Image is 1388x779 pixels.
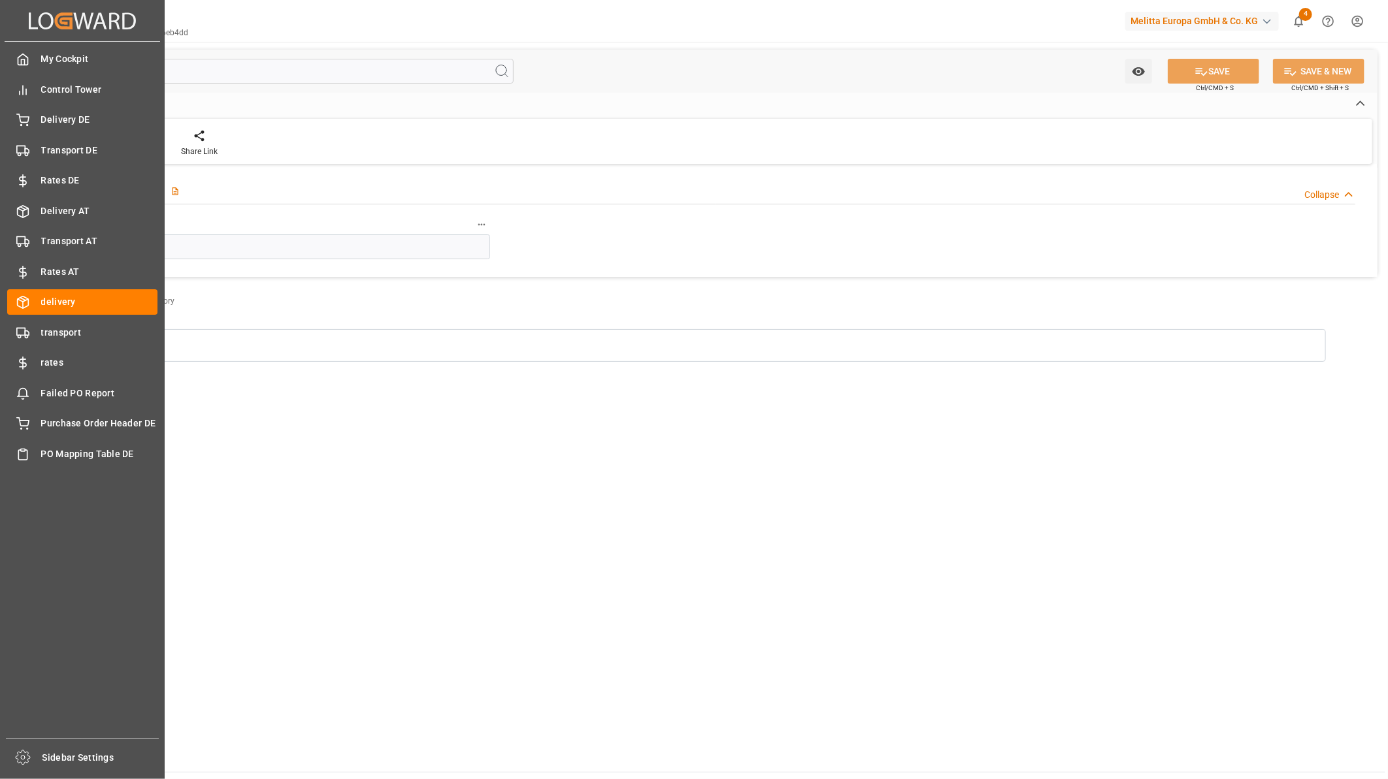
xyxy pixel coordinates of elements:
[41,387,158,400] span: Failed PO Report
[41,52,158,66] span: My Cockpit
[7,76,157,102] a: Control Tower
[181,146,218,157] div: Share Link
[1125,59,1152,84] button: open menu
[41,144,158,157] span: Transport DE
[1291,83,1349,93] span: Ctrl/CMD + Shift + S
[7,137,157,163] a: Transport DE
[42,751,159,765] span: Sidebar Settings
[1284,7,1314,36] button: show 4 new notifications
[1168,59,1259,84] button: SAVE
[7,380,157,405] a: Failed PO Report
[1314,7,1343,36] button: Help Center
[41,83,158,97] span: Control Tower
[1273,59,1364,84] button: SAVE & NEW
[41,204,158,218] span: Delivery AT
[41,295,158,309] span: delivery
[7,441,157,466] a: PO Mapping Table DE
[7,46,157,72] a: My Cockpit
[41,356,158,370] span: rates
[7,229,157,254] a: Transport AT
[163,179,188,204] button: View description
[1299,8,1312,21] span: 4
[7,168,157,193] a: Rates DE
[60,59,514,84] input: Search Fields
[41,174,158,187] span: Rates DE
[41,234,158,248] span: Transport AT
[41,447,158,461] span: PO Mapping Table DE
[7,319,157,345] a: transport
[41,113,158,127] span: Delivery DE
[1125,8,1284,33] button: Melitta Europa GmbH & Co. KG
[41,326,158,340] span: transport
[41,265,158,279] span: Rates AT
[1125,12,1279,31] div: Melitta Europa GmbH & Co. KG
[7,411,157,436] a: Purchase Order Header DE
[7,350,157,375] a: rates
[1196,83,1234,93] span: Ctrl/CMD + S
[7,289,157,315] a: delivery
[7,107,157,133] a: Delivery DE
[7,198,157,223] a: Delivery AT
[473,216,490,233] button: Admin Cost
[7,259,157,284] a: Rates AT
[1304,188,1339,202] div: Collapse
[41,417,158,430] span: Purchase Order Header DE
